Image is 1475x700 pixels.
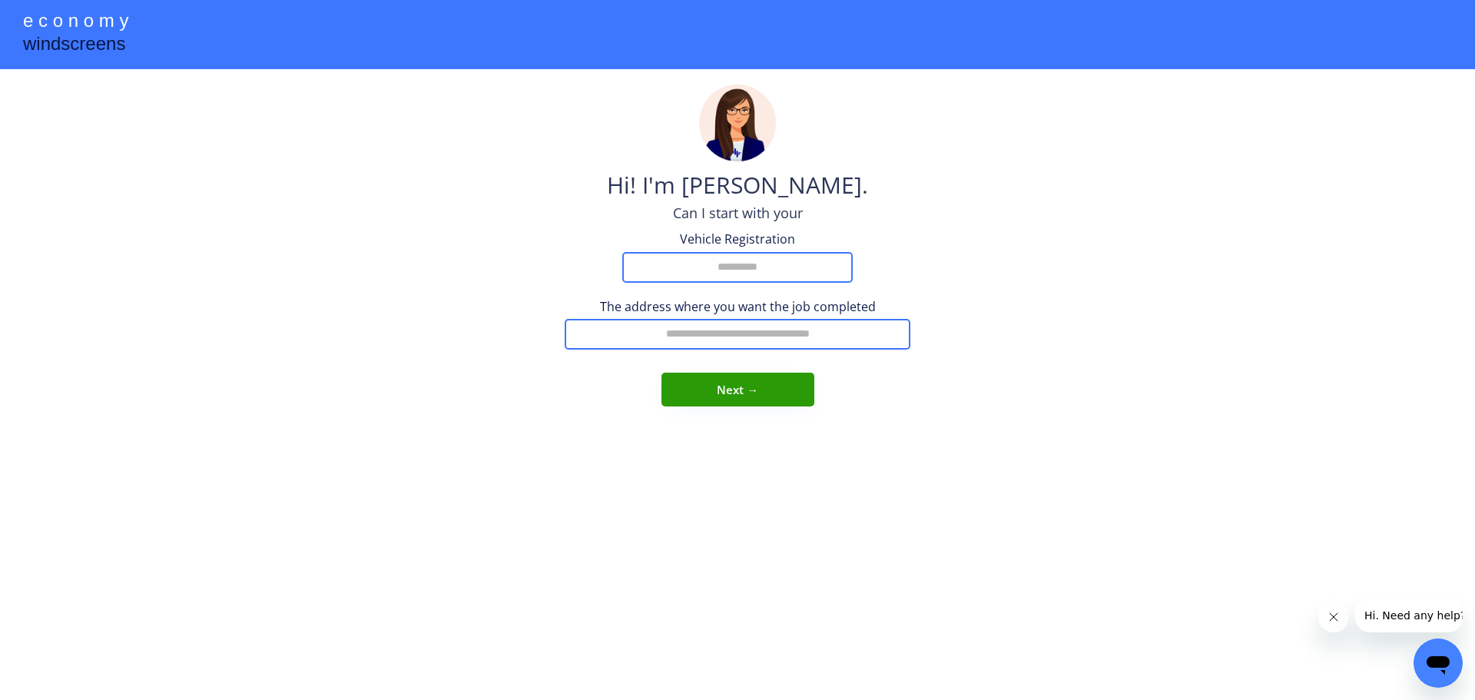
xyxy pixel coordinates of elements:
iframe: Close message [1318,602,1349,632]
iframe: Button to launch messaging window [1414,639,1463,688]
span: Hi. Need any help? [9,11,111,23]
img: madeline.png [699,85,776,161]
div: Vehicle Registration [661,231,814,247]
div: Can I start with your [673,204,803,223]
button: Next → [661,373,814,406]
div: Hi! I'm [PERSON_NAME]. [607,169,868,204]
iframe: Message from company [1355,599,1463,632]
div: windscreens [23,31,125,61]
div: The address where you want the job completed [565,298,910,315]
div: e c o n o m y [23,8,128,37]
